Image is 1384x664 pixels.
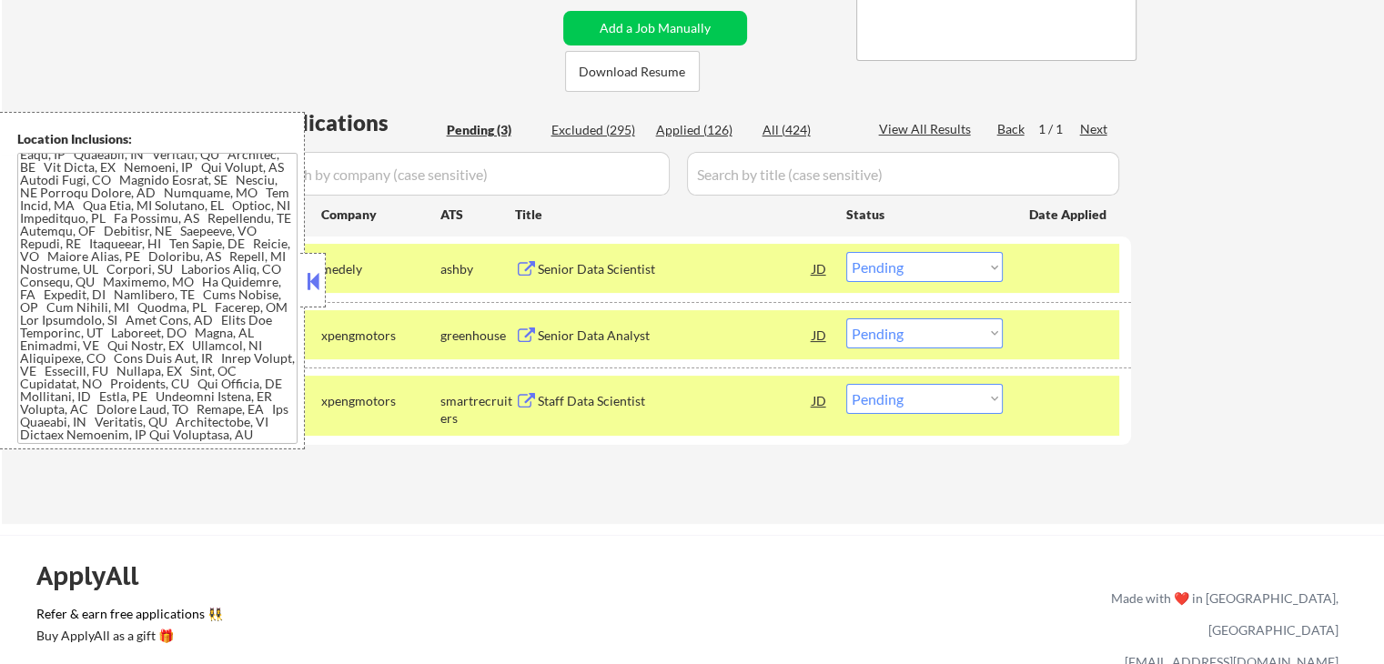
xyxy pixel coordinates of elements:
div: View All Results [879,120,976,138]
div: ApplyAll [36,560,159,591]
button: Download Resume [565,51,700,92]
div: Excluded (295) [551,121,642,139]
a: Buy ApplyAll as a gift 🎁 [36,627,218,649]
div: ATS [440,206,515,224]
div: Status [846,197,1003,230]
div: Company [321,206,440,224]
div: Made with ❤️ in [GEOGRAPHIC_DATA], [GEOGRAPHIC_DATA] [1104,582,1339,646]
div: JD [811,384,829,417]
div: Senior Data Analyst [538,327,813,345]
div: medely [321,260,440,278]
input: Search by title (case sensitive) [687,152,1119,196]
div: JD [811,318,829,351]
div: Buy ApplyAll as a gift 🎁 [36,629,218,642]
div: Pending (3) [447,121,538,139]
div: xpengmotors [321,392,440,410]
a: Refer & earn free applications 👯‍♀️ [36,608,731,627]
div: ashby [440,260,515,278]
div: All (424) [763,121,854,139]
div: Senior Data Scientist [538,260,813,278]
div: Title [515,206,829,224]
div: Location Inclusions: [17,130,298,148]
button: Add a Job Manually [563,11,747,45]
div: greenhouse [440,327,515,345]
div: Applied (126) [656,121,747,139]
div: xpengmotors [321,327,440,345]
div: Applications [260,112,440,134]
div: Next [1080,120,1109,138]
div: 1 / 1 [1038,120,1080,138]
div: JD [811,252,829,285]
input: Search by company (case sensitive) [260,152,670,196]
div: smartrecruiters [440,392,515,428]
div: Back [997,120,1026,138]
div: Staff Data Scientist [538,392,813,410]
div: Date Applied [1029,206,1109,224]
